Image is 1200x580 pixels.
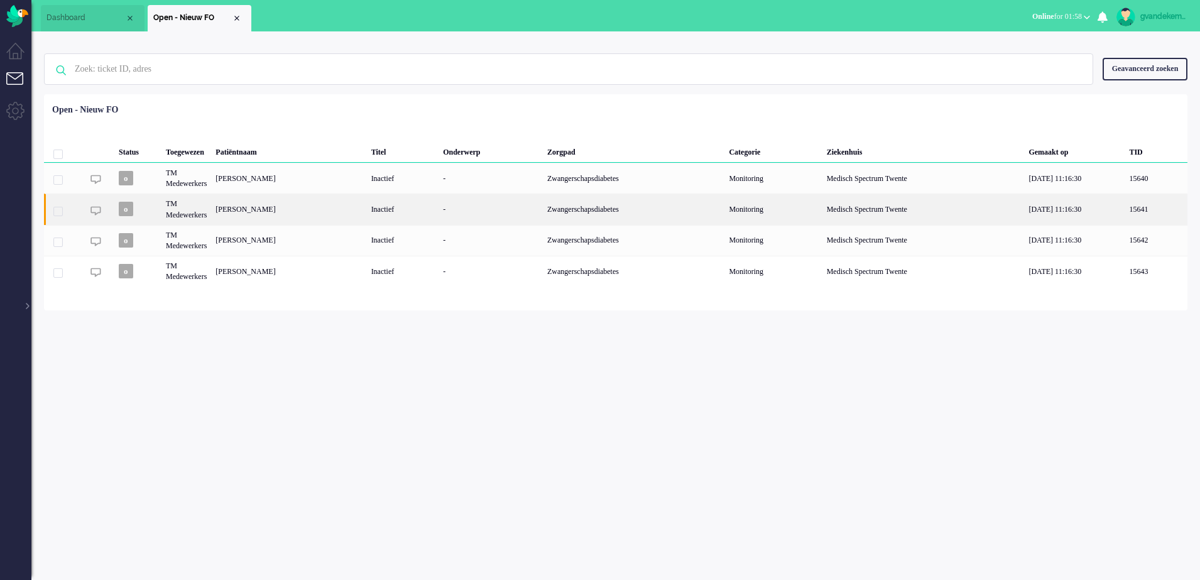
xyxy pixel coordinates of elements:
[161,163,211,194] div: TM Medewerkers
[46,13,125,23] span: Dashboard
[65,54,1076,84] input: Zoek: ticket ID, adres
[1125,138,1187,163] div: TID
[822,256,1025,287] div: Medisch Spectrum Twente
[6,102,35,130] li: Admin menu
[90,174,101,185] img: ic_chat_grey.svg
[148,5,251,31] li: View
[1125,225,1187,256] div: 15642
[367,194,439,224] div: Inactief
[153,13,232,23] span: Open - Nieuw FO
[119,202,133,216] span: o
[1024,163,1125,194] div: [DATE] 11:16:30
[822,194,1025,224] div: Medisch Spectrum Twente
[119,171,133,185] span: o
[1116,8,1135,26] img: avatar
[822,225,1025,256] div: Medisch Spectrum Twente
[367,225,439,256] div: Inactief
[543,138,724,163] div: Zorgpad
[161,256,211,287] div: TM Medewerkers
[822,163,1025,194] div: Medisch Spectrum Twente
[119,233,133,248] span: o
[44,194,1187,224] div: 15641
[439,138,543,163] div: Onderwerp
[6,72,35,101] li: Tickets menu
[1032,12,1082,21] span: for 01:58
[1025,4,1098,31] li: Onlinefor 01:58
[1140,10,1187,23] div: gvandekempe
[367,163,439,194] div: Inactief
[1025,8,1098,26] button: Onlinefor 01:58
[1032,12,1054,21] span: Online
[232,13,242,23] div: Close tab
[211,138,366,163] div: Patiëntnaam
[161,194,211,224] div: TM Medewerkers
[439,256,543,287] div: -
[1024,256,1125,287] div: [DATE] 11:16:30
[724,163,822,194] div: Monitoring
[439,163,543,194] div: -
[543,225,724,256] div: Zwangerschapsdiabetes
[367,138,439,163] div: Titel
[211,225,366,256] div: [PERSON_NAME]
[367,256,439,287] div: Inactief
[41,5,145,31] li: Dashboard
[1024,194,1125,224] div: [DATE] 11:16:30
[724,256,822,287] div: Monitoring
[161,225,211,256] div: TM Medewerkers
[119,264,133,278] span: o
[90,267,101,278] img: ic_chat_grey.svg
[6,5,28,27] img: flow_omnibird.svg
[1024,225,1125,256] div: [DATE] 11:16:30
[6,8,28,18] a: Omnidesk
[543,163,724,194] div: Zwangerschapsdiabetes
[1125,256,1187,287] div: 15643
[543,256,724,287] div: Zwangerschapsdiabetes
[211,163,366,194] div: [PERSON_NAME]
[724,138,822,163] div: Categorie
[543,194,724,224] div: Zwangerschapsdiabetes
[161,138,211,163] div: Toegewezen
[439,194,543,224] div: -
[1103,58,1187,80] div: Geavanceerd zoeken
[44,256,1187,287] div: 15643
[1125,194,1187,224] div: 15641
[1024,138,1125,163] div: Gemaakt op
[90,205,101,216] img: ic_chat_grey.svg
[44,163,1187,194] div: 15640
[211,194,366,224] div: [PERSON_NAME]
[125,13,135,23] div: Close tab
[45,54,77,87] img: ic-search-icon.svg
[114,138,161,163] div: Status
[1114,8,1187,26] a: gvandekempe
[211,256,366,287] div: [PERSON_NAME]
[6,43,35,71] li: Dashboard menu
[52,104,118,116] div: Open - Nieuw FO
[724,194,822,224] div: Monitoring
[822,138,1025,163] div: Ziekenhuis
[724,225,822,256] div: Monitoring
[439,225,543,256] div: -
[90,236,101,247] img: ic_chat_grey.svg
[1125,163,1187,194] div: 15640
[44,225,1187,256] div: 15642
